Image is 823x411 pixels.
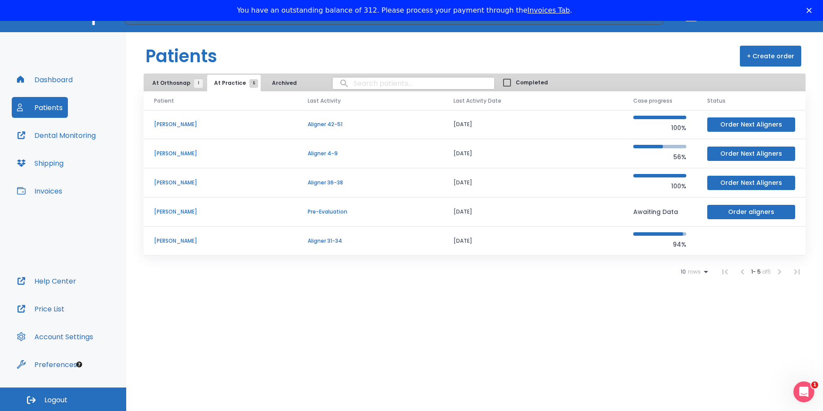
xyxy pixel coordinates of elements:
[707,147,795,161] button: Order Next Aligners
[707,97,726,105] span: Status
[145,43,217,69] h1: Patients
[154,208,287,216] p: [PERSON_NAME]
[443,227,623,256] td: [DATE]
[308,237,432,245] p: Aligner 31-34
[214,79,254,87] span: At Practice
[12,153,69,174] button: Shipping
[686,269,701,275] span: rows
[145,75,308,91] div: tabs
[154,237,287,245] p: [PERSON_NAME]
[806,8,815,13] div: Close
[443,168,623,197] td: [DATE]
[633,123,686,133] p: 100%
[681,269,686,275] span: 10
[194,79,203,88] span: 1
[633,181,686,191] p: 100%
[707,205,795,219] button: Order aligners
[453,97,501,105] span: Last Activity Date
[12,97,68,118] button: Patients
[811,381,818,388] span: 1
[308,179,432,187] p: Aligner 36-38
[262,75,306,91] button: Archived
[44,395,67,405] span: Logout
[751,268,762,275] span: 1 - 5
[633,239,686,250] p: 94%
[154,97,174,105] span: Patient
[707,117,795,132] button: Order Next Aligners
[707,176,795,190] button: Order Next Aligners
[527,6,570,14] a: Invoices Tab
[333,75,494,92] input: search
[633,152,686,162] p: 56%
[12,180,67,201] button: Invoices
[308,150,432,157] p: Aligner 4-9
[249,79,258,88] span: 5
[516,79,548,87] span: Completed
[443,197,623,227] td: [DATE]
[154,150,287,157] p: [PERSON_NAME]
[12,298,70,319] button: Price List
[793,381,814,402] iframe: Intercom live chat
[443,139,623,168] td: [DATE]
[633,97,672,105] span: Case progress
[633,207,686,217] p: Awaiting Data
[154,179,287,187] p: [PERSON_NAME]
[12,326,98,347] button: Account Settings
[237,6,572,15] div: You have an outstanding balance of 312. Please process your payment through the .
[12,354,82,375] button: Preferences
[308,120,432,128] p: Aligner 42-51
[12,69,78,90] button: Dashboard
[75,361,83,368] div: Tooltip anchor
[308,208,432,216] p: Pre-Evaluation
[740,46,801,67] button: + Create order
[152,79,198,87] span: At Orthosnap
[762,268,771,275] span: of 5
[12,271,81,291] button: Help Center
[154,120,287,128] p: [PERSON_NAME]
[308,97,341,105] span: Last Activity
[12,125,101,146] button: Dental Monitoring
[443,110,623,139] td: [DATE]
